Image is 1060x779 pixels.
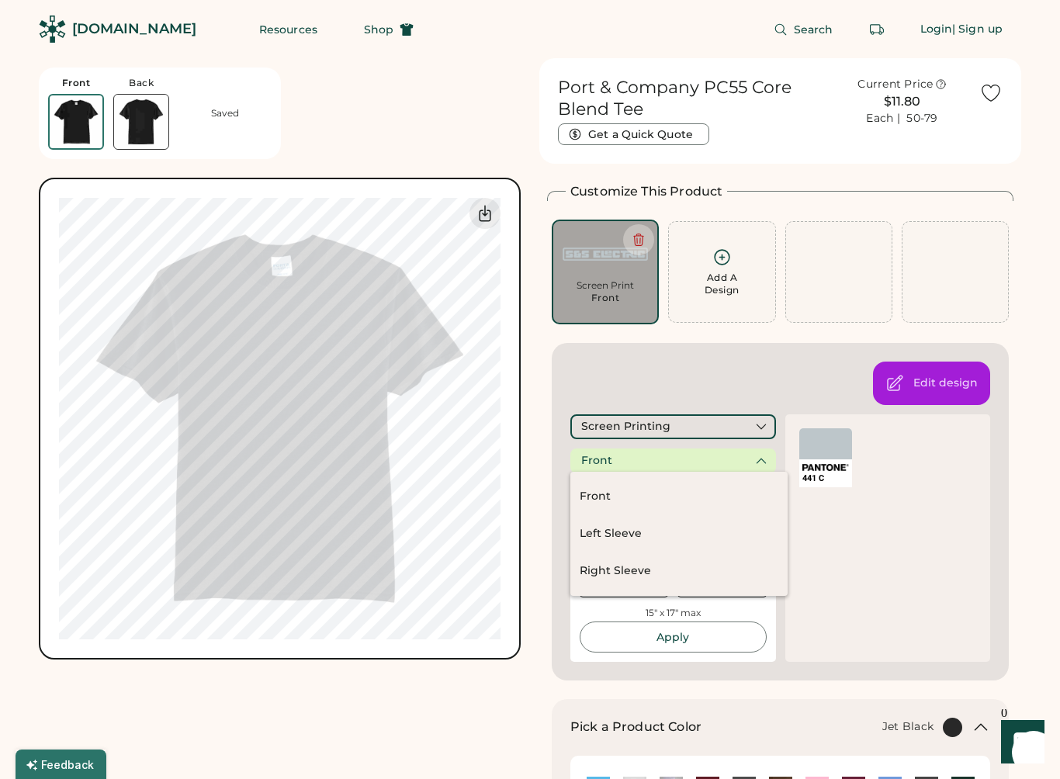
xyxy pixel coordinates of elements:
div: Left Sleeve [580,526,642,542]
div: | Sign up [952,22,1003,37]
div: Front [62,77,91,89]
span: Shop [364,24,393,35]
div: Front [591,292,620,304]
img: Port & Company PC55 Jet Black Front Thumbnail [50,95,102,148]
div: Download Front Mockup [469,198,501,229]
img: Rendered Logo - Screens [39,16,66,43]
div: $11.80 [834,92,970,111]
button: Search [755,14,852,45]
h1: Port & Company PC55 Core Blend Tee [558,77,825,120]
div: Add A Design [705,272,740,296]
div: Front [581,453,612,469]
div: Saved [211,107,239,119]
div: Screen Printing [581,419,670,435]
div: Each | 50-79 [866,111,937,126]
div: Right Sleeve [580,563,651,579]
h2: Pick a Product Color [570,718,701,736]
div: Screen Print [563,279,648,292]
div: Front [580,489,611,504]
span: Search [794,24,833,35]
button: Get a Quick Quote [558,123,709,145]
button: Apply [580,621,767,653]
div: Back [129,77,154,89]
h2: Customize This Product [570,182,722,201]
button: Shop [345,14,432,45]
div: Current Price [857,77,933,92]
div: 441 C [802,473,849,484]
img: Pantone Logo [802,464,849,471]
div: 15" x 17" max [646,607,701,620]
div: Jet Black [882,719,934,735]
button: Resources [241,14,336,45]
img: Port & Company PC55 Jet Black Back Thumbnail [114,95,168,149]
div: Open the design editor to change colors, background, and decoration method. [913,376,978,391]
button: Retrieve an order [861,14,892,45]
div: Login [920,22,953,37]
button: Delete this decoration. [623,224,654,255]
iframe: Front Chat [986,709,1053,776]
img: base_logo_transparent_background.png [563,230,648,278]
div: [DOMAIN_NAME] [72,19,196,39]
